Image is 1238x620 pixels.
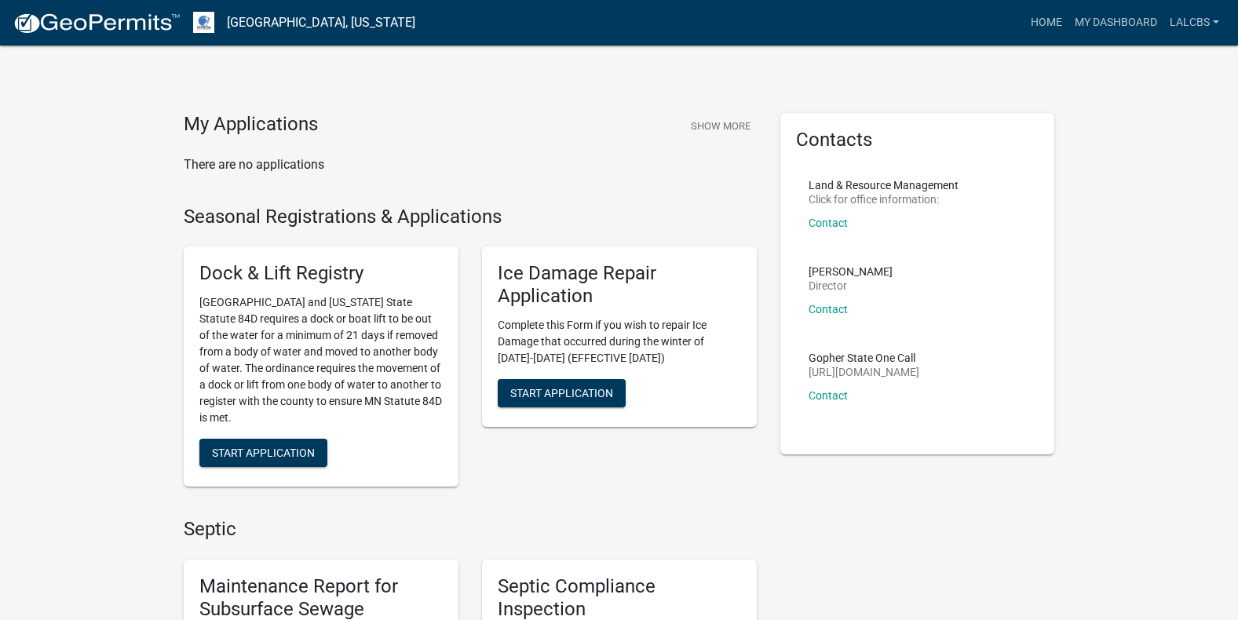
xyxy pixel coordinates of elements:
[212,447,315,459] span: Start Application
[1068,8,1163,38] a: My Dashboard
[193,12,214,33] img: Otter Tail County, Minnesota
[809,194,959,205] p: Click for office information:
[1024,8,1068,38] a: Home
[498,262,741,308] h5: Ice Damage Repair Application
[1163,8,1225,38] a: LALCBS
[184,206,757,228] h4: Seasonal Registrations & Applications
[796,129,1039,151] h5: Contacts
[809,352,919,363] p: Gopher State One Call
[809,367,919,377] p: [URL][DOMAIN_NAME]
[809,303,848,315] a: Contact
[510,386,613,399] span: Start Application
[184,113,318,137] h4: My Applications
[809,266,893,277] p: [PERSON_NAME]
[199,439,327,467] button: Start Application
[498,379,626,407] button: Start Application
[227,9,415,36] a: [GEOGRAPHIC_DATA], [US_STATE]
[685,113,757,139] button: Show More
[498,317,741,367] p: Complete this Form if you wish to repair Ice Damage that occurred during the winter of [DATE]-[DA...
[184,518,757,541] h4: Septic
[184,155,757,174] p: There are no applications
[809,389,848,402] a: Contact
[199,294,443,426] p: [GEOGRAPHIC_DATA] and [US_STATE] State Statute 84D requires a dock or boat lift to be out of the ...
[199,262,443,285] h5: Dock & Lift Registry
[809,217,848,229] a: Contact
[809,280,893,291] p: Director
[809,180,959,191] p: Land & Resource Management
